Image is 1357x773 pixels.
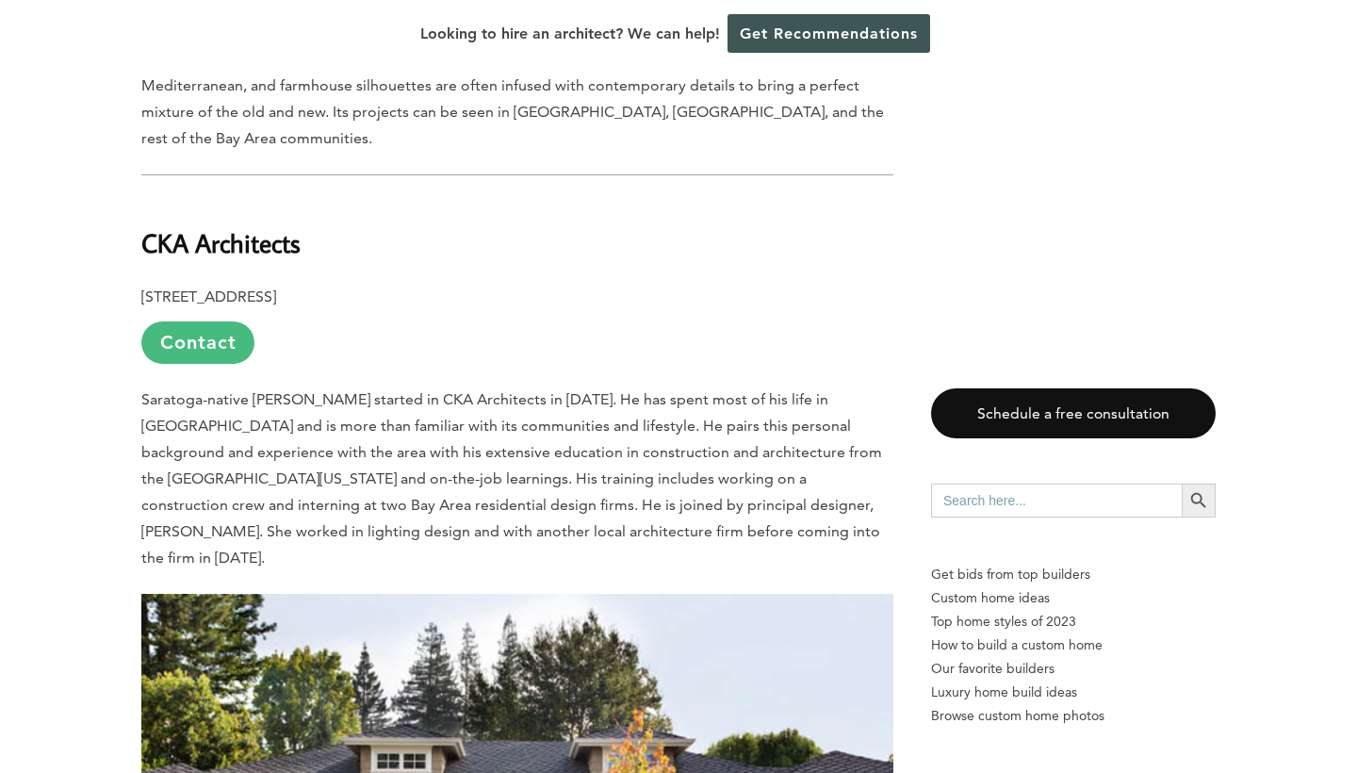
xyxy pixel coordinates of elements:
a: Our favorite builders [931,657,1216,681]
svg: Search [1188,490,1209,511]
a: How to build a custom home [931,633,1216,657]
iframe: Drift Widget Chat Controller [1263,679,1334,750]
b: CKA Architects [141,226,301,259]
p: Get bids from top builders [931,563,1216,586]
a: Top home styles of 2023 [931,610,1216,633]
a: Contact [141,321,254,364]
a: Browse custom home photos [931,704,1216,728]
a: Get Recommendations [728,14,930,53]
span: Saratoga-native [PERSON_NAME] started in CKA Architects in [DATE]. He has spent most of his life ... [141,390,882,567]
a: Custom home ideas [931,586,1216,610]
a: Schedule a free consultation [931,388,1216,438]
input: Search here... [931,484,1182,518]
a: Luxury home build ideas [931,681,1216,704]
b: [STREET_ADDRESS] [141,288,276,305]
span: CJW Architecture’s residential portfolio features traditional and contemporary home styles. Craft... [141,50,884,147]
